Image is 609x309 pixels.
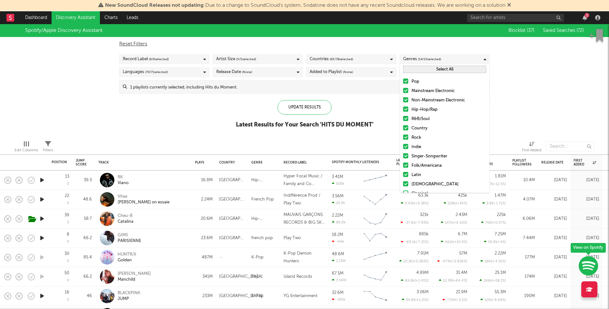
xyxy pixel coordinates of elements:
div: [GEOGRAPHIC_DATA] [219,273,263,281]
div: First Added [574,159,596,166]
div: Hip-Hop/Rap [251,215,277,223]
div: 39.3 [76,176,92,184]
div: 25.1M [495,271,506,275]
button: Select All [403,66,486,73]
div: Indifférence Prod / Play Two [284,192,325,207]
div: 57M [459,251,467,256]
div: -27.6k ( -7.93 % ) [401,220,429,225]
div: Viano [118,180,129,186]
div: Added to Playlist [310,68,353,76]
div: Hyper Focal Music / Family and Co Productions [284,173,325,188]
span: : Due to a change to SoundCloud's system, Sodatone does not have any recent Soundcloud releases. ... [105,3,505,8]
div: 23.9k [332,201,345,205]
div: K-Pop [251,292,264,300]
div: 174M [512,273,535,281]
div: [GEOGRAPHIC_DATA] [219,234,245,242]
div: [DATE] [541,292,567,300]
div: -44k [332,239,344,244]
div: 34.8k ( +1.15 % ) [402,298,429,302]
div: 88.8k [332,220,346,224]
div: Country [219,161,242,164]
div: 16.8M [195,176,213,184]
div: 7.25M [495,232,506,236]
div: 487M [195,254,213,261]
div: [DATE] [541,234,567,242]
div: 5.43k ( +9.38 % ) [401,201,429,205]
div: -391k [332,297,345,302]
svg: Chart title [361,249,390,266]
div: 3 [585,13,589,18]
div: 7.91M [417,251,429,256]
div: [DATE] [541,215,567,223]
span: ( 6 / 6 selected) [149,55,169,63]
div: 85.4 [76,254,92,261]
div: [DATE] [574,176,599,184]
div: 30 [64,252,69,256]
div: 67.5M [332,271,343,276]
div: 31.4M [456,271,467,275]
div: 4.89M [416,271,429,275]
span: ( 72 ) [576,28,584,33]
a: RKViano [118,174,129,186]
div: 55.3M [495,290,506,294]
div: Hip-Hop/Rap [411,106,486,114]
div: [GEOGRAPHIC_DATA] [219,196,245,203]
div: PARISIENNE [118,238,141,244]
div: 3.8k ( -1.71 % ) [482,201,506,205]
div: 58.7 [76,215,92,223]
span: New SoundCloud Releases not updating [105,3,204,8]
div: 321k [420,213,429,217]
svg: Chart title [361,172,390,188]
div: 0 [67,240,69,244]
div: 0 [67,201,69,205]
div: 16 [65,290,69,295]
div: K-Pop Demon Hunters [284,250,325,265]
div: Island Records [284,273,312,281]
a: [PERSON_NAME]Manchild [118,271,151,283]
div: -69.1k ( -7.25 % ) [401,240,429,244]
div: YG Entertainment [284,292,317,300]
div: Non-Mainstream Electronic [411,97,486,104]
div: 3.06M [417,290,429,294]
div: Country [411,125,486,132]
div: 186k ( -4.01 % ) [480,259,506,263]
div: 20.6M [195,215,213,223]
div: [DATE] [574,196,599,203]
div: 233M [195,292,213,300]
div: [DATE] [574,292,599,300]
div: JUMP [118,296,140,302]
div: Catalina [118,219,133,225]
a: Dashboard [21,11,52,24]
div: 13 [65,174,69,179]
div: Play Two [284,234,301,242]
div: Track [98,161,185,164]
div: 2.47k ( -12.5 % ) [480,182,506,186]
div: 147k ( +6.42 % ) [441,220,467,225]
div: [DEMOGRAPHIC_DATA] [411,181,486,188]
div: [DATE] [574,215,599,223]
div: Golden [118,257,136,263]
div: 21.9M [456,290,467,294]
div: Vitaa [118,194,169,200]
div: 0 [67,221,69,224]
div: Position [52,160,67,164]
div: First Added [522,138,541,157]
div: 190M [512,292,535,300]
span: (None) [242,68,252,76]
span: ( 65 / 78 selected) [330,55,353,63]
span: ( 37 ) [527,28,534,33]
div: 69.8k ( +1.45 % ) [401,278,429,283]
div: french pop [251,234,273,242]
div: Jump Score [76,159,87,166]
div: 8 [67,232,69,237]
span: ( 70 / 71 selected) [145,68,168,76]
div: GIMS [118,232,141,238]
svg: Chart title [361,211,390,227]
div: [DATE] [541,254,567,261]
div: Edit Columns [15,138,38,157]
div: 6.7M [458,232,467,236]
div: 63.3k [418,193,429,198]
div: Folk/Americana [411,162,486,170]
button: 3 [583,15,587,20]
div: Spotify Monthly Listeners [332,160,380,164]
